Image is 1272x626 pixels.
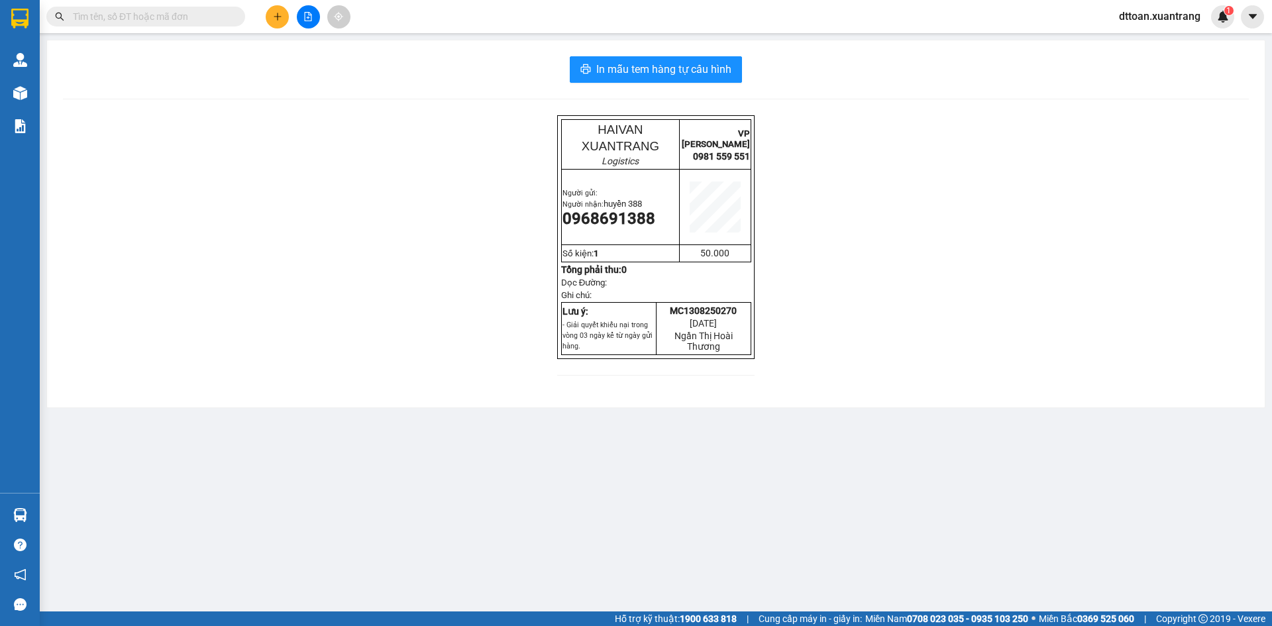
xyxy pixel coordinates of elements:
span: 0968691388 [562,209,655,228]
span: Người nhận: [5,85,85,94]
button: aim [327,5,350,28]
img: warehouse-icon [13,508,27,522]
span: Ngần Thị Hoài Thương [674,331,733,352]
span: 50.000 [700,248,729,258]
span: plus [273,12,282,21]
strong: Tổng phải thu: [561,264,627,275]
span: HAIVAN [41,7,86,21]
span: caret-down [1247,11,1259,23]
button: caret-down [1241,5,1264,28]
span: | [747,611,749,626]
button: printerIn mẫu tem hàng tự cấu hình [570,56,742,83]
span: search [55,12,64,21]
span: notification [14,568,26,581]
img: solution-icon [13,119,27,133]
span: In mẫu tem hàng tự cấu hình [596,61,731,78]
span: VP [PERSON_NAME] [125,13,193,33]
span: Miền Nam [865,611,1028,626]
span: XUANTRANG [25,24,102,38]
img: icon-new-feature [1217,11,1229,23]
span: Miền Bắc [1039,611,1134,626]
span: 1 [1226,6,1231,15]
span: 0981 559 551 [693,151,750,162]
span: [DATE] [690,318,717,329]
img: logo-vxr [11,9,28,28]
span: ⚪️ [1032,616,1035,621]
img: warehouse-icon [13,86,27,100]
sup: 1 [1224,6,1234,15]
img: warehouse-icon [13,53,27,67]
span: | [1144,611,1146,626]
strong: 1900 633 818 [680,613,737,624]
strong: 0369 525 060 [1077,613,1134,624]
span: - Giải quyết khiếu nại trong vòng 03 ngày kể từ ngày gửi hàng. [562,321,653,350]
input: Tìm tên, số ĐT hoặc mã đơn [73,9,229,24]
span: huyền 388 [46,84,85,94]
span: copyright [1198,614,1208,623]
span: dttoan.xuantrang [1108,8,1211,25]
span: Cung cấp máy in - giấy in: [759,611,862,626]
span: Số kiện: [562,248,599,258]
span: Hỗ trợ kỹ thuật: [615,611,737,626]
span: 0981 559 551 [128,35,193,48]
span: Ghi chú: [561,290,592,300]
span: MC1308250270 [670,305,737,316]
span: HAIVAN [598,123,643,136]
span: Người nhận: [562,200,642,209]
span: file-add [303,12,313,21]
button: plus [266,5,289,28]
span: 0968691388 [5,95,98,113]
span: question-circle [14,539,26,551]
span: message [14,598,26,611]
span: aim [334,12,343,21]
span: printer [580,64,591,76]
span: VP [PERSON_NAME] [682,129,750,149]
strong: 0708 023 035 - 0935 103 250 [907,613,1028,624]
span: Người gửi: [562,189,598,197]
span: huyền 388 [604,199,642,209]
span: Dọc Đường: [561,278,608,287]
button: file-add [297,5,320,28]
em: Logistics [42,40,85,53]
span: 1 [594,248,599,258]
span: XUANTRANG [582,139,659,153]
strong: Lưu ý: [562,306,588,317]
span: 0 [621,264,627,275]
span: Người gửi: [5,74,40,83]
em: Logistics [602,156,639,166]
